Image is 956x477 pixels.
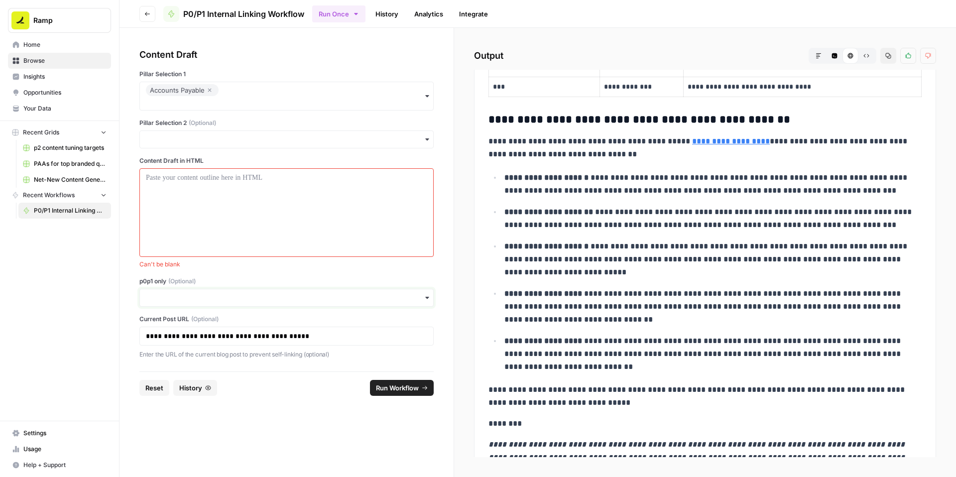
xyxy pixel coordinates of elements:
span: Settings [23,429,107,438]
a: Opportunities [8,85,111,101]
div: Accounts Payable [150,84,215,96]
span: Recent Grids [23,128,59,137]
img: Ramp Logo [11,11,29,29]
button: Run Workflow [370,380,434,396]
a: History [369,6,404,22]
a: Net-New Content Generator - Grid Template [18,172,111,188]
span: PAAs for top branded queries from GSC [34,159,107,168]
label: Content Draft in HTML [139,156,434,165]
button: Recent Grids [8,125,111,140]
button: History [173,380,217,396]
button: Accounts Payable [139,82,434,111]
span: Run Workflow [376,383,419,393]
span: p2 content tuning targets [34,143,107,152]
span: P0/P1 Internal Linking Workflow [34,206,107,215]
a: P0/P1 Internal Linking Workflow [163,6,304,22]
a: Settings [8,425,111,441]
div: Content Draft [139,48,434,62]
p: Enter the URL of the current blog post to prevent self-linking (optional) [139,350,434,359]
span: Your Data [23,104,107,113]
a: Browse [8,53,111,69]
a: Insights [8,69,111,85]
span: (Optional) [168,277,196,286]
a: Home [8,37,111,53]
button: Run Once [312,5,365,22]
span: History [179,383,202,393]
a: P0/P1 Internal Linking Workflow [18,203,111,219]
span: Help + Support [23,461,107,470]
span: Reset [145,383,163,393]
span: Opportunities [23,88,107,97]
a: p2 content tuning targets [18,140,111,156]
span: Home [23,40,107,49]
a: Analytics [408,6,449,22]
span: Ramp [33,15,94,25]
a: Your Data [8,101,111,117]
span: Browse [23,56,107,65]
span: Usage [23,445,107,454]
span: (Optional) [189,119,216,127]
span: (Optional) [191,315,219,324]
label: Current Post URL [139,315,434,324]
span: Net-New Content Generator - Grid Template [34,175,107,184]
label: Pillar Selection 2 [139,119,434,127]
a: PAAs for top branded queries from GSC [18,156,111,172]
button: Reset [139,380,169,396]
button: Help + Support [8,457,111,473]
a: Integrate [453,6,494,22]
span: P0/P1 Internal Linking Workflow [183,8,304,20]
span: Can't be blank [139,260,434,269]
span: Insights [23,72,107,81]
label: p0p1 only [139,277,434,286]
a: Usage [8,441,111,457]
button: Recent Workflows [8,188,111,203]
label: Pillar Selection 1 [139,70,434,79]
h2: Output [474,48,936,64]
button: Workspace: Ramp [8,8,111,33]
span: Recent Workflows [23,191,75,200]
